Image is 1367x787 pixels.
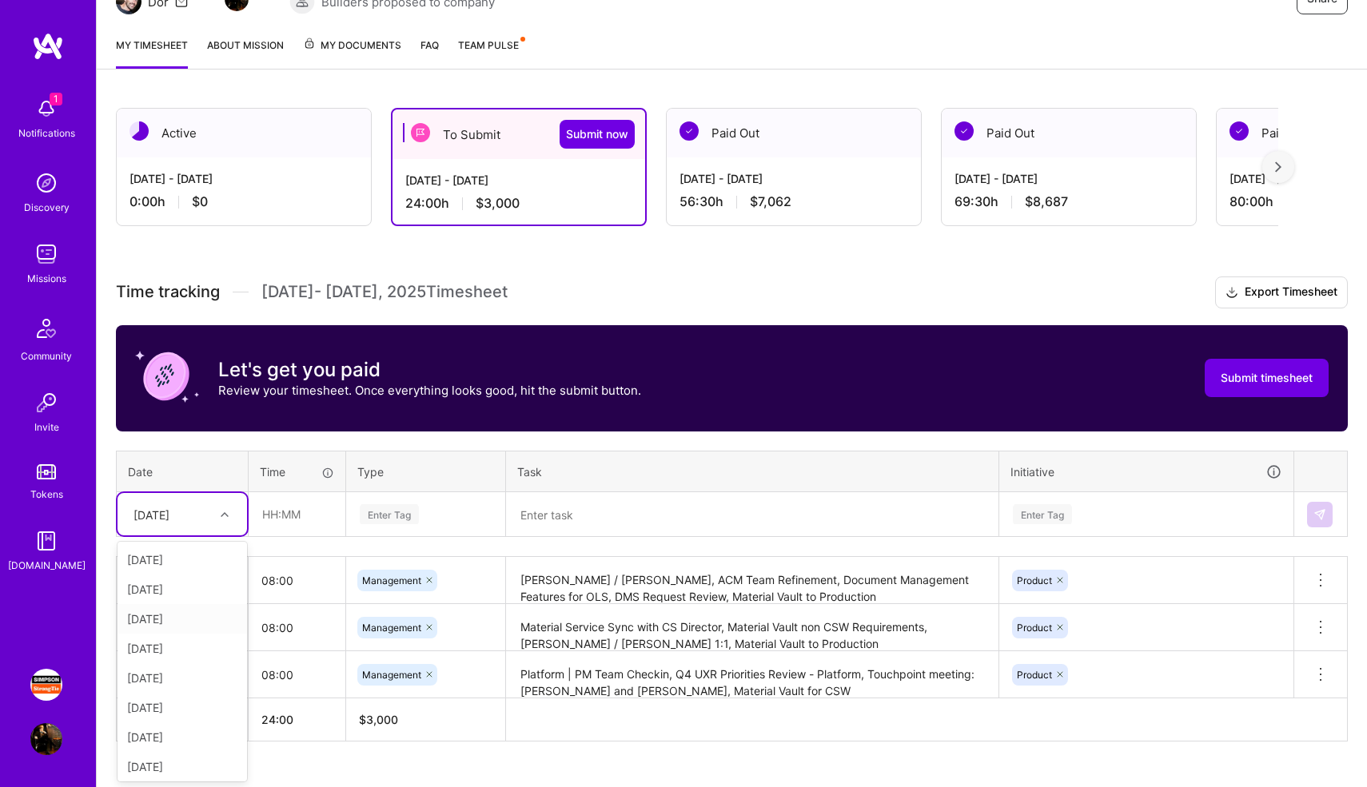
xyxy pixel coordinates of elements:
[249,606,345,649] input: HH:MM
[506,451,999,492] th: Task
[118,693,247,722] div: [DATE]
[118,604,247,634] div: [DATE]
[508,558,997,602] textarea: [PERSON_NAME] / [PERSON_NAME], ACM Team Refinement, Document Management Features for OLS, DMS Req...
[1275,161,1281,173] img: right
[261,282,508,302] span: [DATE] - [DATE] , 2025 Timesheet
[30,486,63,503] div: Tokens
[117,451,249,492] th: Date
[116,282,220,302] span: Time tracking
[393,109,645,159] div: To Submit
[21,348,72,364] div: Community
[750,193,791,210] span: $7,062
[359,713,398,726] span: $ 3,000
[207,37,284,69] a: About Mission
[249,654,345,696] input: HH:MM
[680,170,908,187] div: [DATE] - [DATE]
[30,167,62,199] img: discovery
[218,382,641,399] p: Review your timesheet. Once everything looks good, hit the submit button.
[118,634,247,663] div: [DATE]
[118,574,247,604] div: [DATE]
[420,37,439,69] a: FAQ
[360,502,419,527] div: Enter Tag
[117,109,371,157] div: Active
[32,32,64,61] img: logo
[260,463,334,480] div: Time
[118,663,247,693] div: [DATE]
[117,698,249,741] th: Total
[955,121,974,141] img: Paid Out
[118,752,247,781] div: [DATE]
[1205,359,1329,397] button: Submit timesheet
[130,170,358,187] div: [DATE] - [DATE]
[955,193,1183,210] div: 69:30 h
[130,193,358,210] div: 0:00 h
[1313,508,1326,521] img: Submit
[116,37,188,69] a: My timesheet
[24,199,70,216] div: Discovery
[362,622,421,634] span: Management
[1013,502,1072,527] div: Enter Tag
[34,419,59,435] div: Invite
[26,669,66,701] a: Simpson Strong-Tie: Product Management for Platform
[405,172,632,189] div: [DATE] - [DATE]
[192,193,208,210] span: $0
[346,451,506,492] th: Type
[30,525,62,557] img: guide book
[508,653,997,697] textarea: Platform | PM Team Checkin, Q4 UXR Priorities Review - Platform, Touchpoint meeting: [PERSON_NAME...
[1017,669,1052,681] span: Product
[1215,276,1348,308] button: Export Timesheet
[1226,284,1238,301] i: icon Download
[118,722,247,752] div: [DATE]
[560,120,635,149] button: Submit now
[303,37,401,54] span: My Documents
[411,123,430,142] img: To Submit
[362,669,421,681] span: Management
[249,493,345,535] input: HH:MM
[50,93,62,105] span: 1
[18,125,75,141] div: Notifications
[8,557,86,574] div: [DOMAIN_NAME]
[221,511,229,519] i: icon Chevron
[1017,574,1052,586] span: Product
[30,387,62,419] img: Invite
[942,109,1196,157] div: Paid Out
[405,195,632,212] div: 24:00 h
[303,37,401,69] a: My Documents
[955,170,1183,187] div: [DATE] - [DATE]
[1230,121,1249,141] img: Paid Out
[1010,463,1282,481] div: Initiative
[566,126,628,142] span: Submit now
[37,464,56,479] img: tokens
[26,723,66,755] a: User Avatar
[30,723,62,755] img: User Avatar
[680,121,699,141] img: Paid Out
[218,358,641,382] h3: Let's get you paid
[130,121,149,141] img: Active
[1025,193,1068,210] span: $8,687
[30,669,62,701] img: Simpson Strong-Tie: Product Management for Platform
[134,506,169,523] div: [DATE]
[476,195,520,212] span: $3,000
[508,606,997,650] textarea: Material Service Sync with CS Director, Material Vault non CSW Requirements, [PERSON_NAME] / [PER...
[1221,370,1313,386] span: Submit timesheet
[118,545,247,574] div: [DATE]
[249,559,345,602] input: HH:MM
[458,37,524,69] a: Team Pulse
[667,109,921,157] div: Paid Out
[1017,622,1052,634] span: Product
[27,309,66,348] img: Community
[680,193,908,210] div: 56:30 h
[30,238,62,270] img: teamwork
[458,39,519,51] span: Team Pulse
[27,270,66,287] div: Missions
[30,93,62,125] img: bell
[362,574,421,586] span: Management
[249,698,346,741] th: 24:00
[135,344,199,408] img: coin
